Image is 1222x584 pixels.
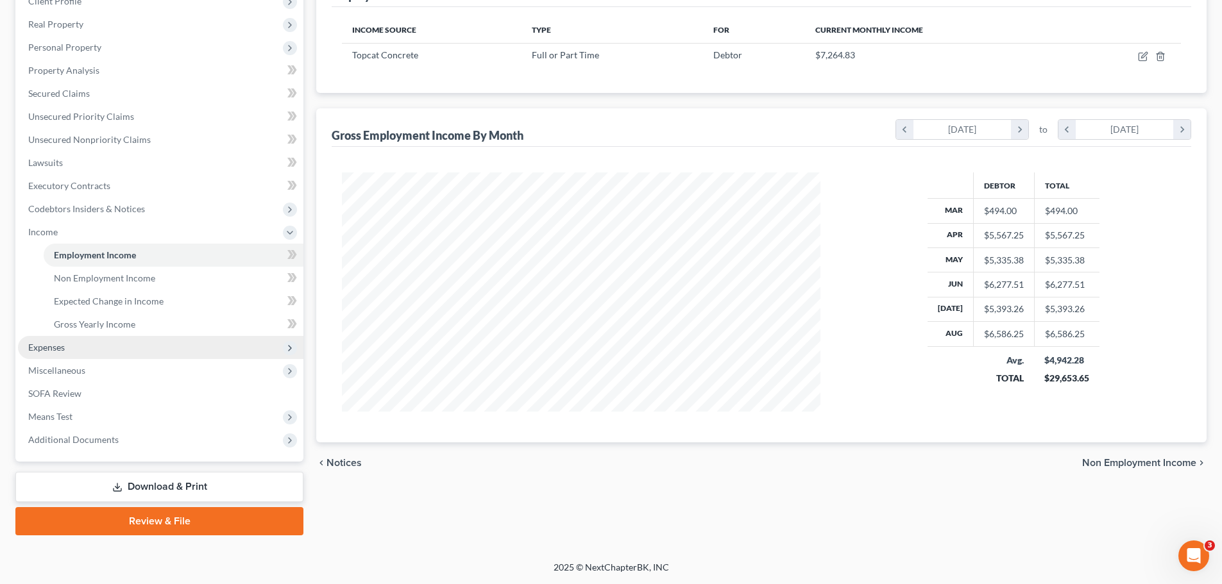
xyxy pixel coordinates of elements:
a: Unsecured Nonpriority Claims [18,128,303,151]
i: chevron_left [1058,120,1076,139]
span: Secured Claims [28,88,90,99]
a: Executory Contracts [18,174,303,197]
a: Review & File [15,507,303,535]
span: Expected Change in Income [54,296,164,306]
span: Executory Contracts [28,180,110,191]
button: chevron_left Notices [316,458,362,468]
th: [DATE] [928,297,974,321]
a: Expected Change in Income [44,290,303,313]
i: chevron_right [1196,458,1207,468]
span: Topcat Concrete [352,49,418,60]
span: Gross Yearly Income [54,319,135,330]
div: $494.00 [984,204,1024,217]
button: Non Employment Income chevron_right [1082,458,1207,468]
th: Apr [928,223,974,247]
span: Debtor [713,49,742,60]
div: 2025 © NextChapterBK, INC [246,561,977,584]
a: Lawsuits [18,151,303,174]
span: Additional Documents [28,434,119,445]
span: Miscellaneous [28,365,85,376]
span: Unsecured Priority Claims [28,111,134,122]
div: TOTAL [983,372,1024,385]
span: Means Test [28,411,72,422]
a: Download & Print [15,472,303,502]
span: Current Monthly Income [815,25,923,35]
th: Aug [928,322,974,346]
th: Total [1034,172,1099,198]
div: $4,942.28 [1044,354,1089,367]
div: Gross Employment Income By Month [332,128,523,143]
span: Unsecured Nonpriority Claims [28,134,151,145]
td: $5,567.25 [1034,223,1099,247]
div: $29,653.65 [1044,372,1089,385]
td: $5,393.26 [1034,297,1099,321]
div: $6,586.25 [984,328,1024,340]
span: Lawsuits [28,157,63,168]
span: Type [532,25,551,35]
span: Personal Property [28,42,101,53]
iframe: Intercom live chat [1178,540,1209,571]
span: Non Employment Income [54,272,155,283]
span: Income [28,226,58,237]
th: May [928,247,974,272]
span: $7,264.83 [815,49,855,60]
span: Expenses [28,342,65,353]
span: Notices [327,458,362,468]
td: $6,586.25 [1034,322,1099,346]
a: Employment Income [44,244,303,267]
i: chevron_right [1173,120,1191,139]
div: $6,277.51 [984,278,1024,291]
i: chevron_right [1011,120,1028,139]
a: SOFA Review [18,382,303,405]
i: chevron_left [896,120,913,139]
span: Codebtors Insiders & Notices [28,203,145,214]
div: Avg. [983,354,1024,367]
a: Secured Claims [18,82,303,105]
div: [DATE] [913,120,1012,139]
div: [DATE] [1076,120,1174,139]
td: $6,277.51 [1034,272,1099,297]
th: Mar [928,199,974,223]
a: Non Employment Income [44,267,303,290]
i: chevron_left [316,458,327,468]
div: $5,335.38 [984,254,1024,267]
span: Property Analysis [28,65,99,76]
a: Unsecured Priority Claims [18,105,303,128]
a: Property Analysis [18,59,303,82]
span: Income Source [352,25,416,35]
th: Jun [928,272,974,297]
th: Debtor [973,172,1034,198]
div: $5,393.26 [984,303,1024,315]
td: $5,335.38 [1034,247,1099,272]
span: Employment Income [54,249,136,260]
span: 3 [1205,540,1215,551]
span: Non Employment Income [1082,458,1196,468]
span: to [1039,123,1048,136]
span: For [713,25,729,35]
span: Full or Part Time [532,49,599,60]
td: $494.00 [1034,199,1099,223]
div: $5,567.25 [984,229,1024,242]
span: SOFA Review [28,388,81,399]
a: Gross Yearly Income [44,313,303,336]
span: Real Property [28,19,83,29]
